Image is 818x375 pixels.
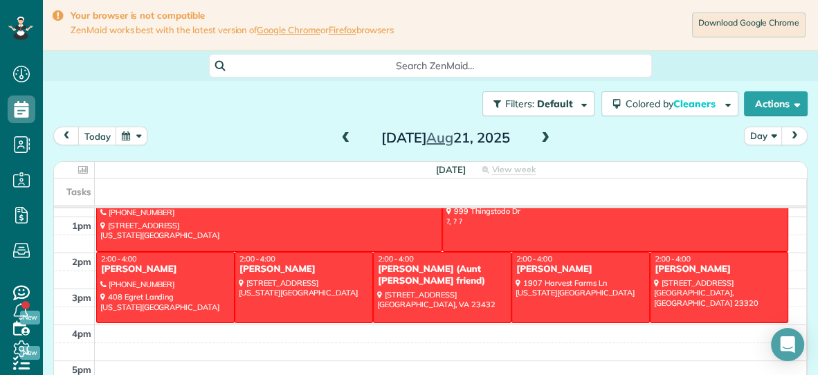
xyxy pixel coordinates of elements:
span: [DATE] [436,164,466,175]
span: Filters: [505,98,534,110]
a: Filters: Default [475,91,594,116]
div: [PERSON_NAME] [100,264,230,275]
button: next [781,127,808,145]
span: 2:00 - 4:00 [378,254,414,264]
button: Colored byCleaners [601,91,738,116]
div: Open Intercom Messenger [771,328,804,361]
button: prev [53,127,80,145]
strong: Your browser is not compatible [71,10,394,21]
span: Default [537,98,574,110]
button: Filters: Default [482,91,594,116]
span: 2:00 - 4:00 [239,254,275,264]
div: [PERSON_NAME] [516,264,646,275]
span: 5pm [72,364,91,375]
a: Firefox [329,24,356,35]
span: ZenMaid works best with the latest version of or browsers [71,24,394,36]
div: [PERSON_NAME] [654,264,784,275]
span: 1pm [72,220,91,231]
span: 2pm [72,256,91,267]
span: View week [491,164,536,175]
div: [PERSON_NAME] (Aunt [PERSON_NAME] friend) [377,264,507,287]
button: Day [744,127,783,145]
a: Download Google Chrome [692,12,806,37]
span: 3pm [72,292,91,303]
span: 2:00 - 4:00 [655,254,691,264]
span: Aug [426,129,453,146]
button: today [78,127,117,145]
a: Google Chrome [257,24,320,35]
h2: [DATE] 21, 2025 [359,130,532,145]
span: Cleaners [673,98,718,110]
span: 2:00 - 4:00 [516,254,552,264]
span: Colored by [626,98,720,110]
button: Actions [744,91,808,116]
span: 2:00 - 4:00 [101,254,137,264]
span: 4pm [72,328,91,339]
span: Tasks [66,186,91,197]
div: [PERSON_NAME] [239,264,369,275]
